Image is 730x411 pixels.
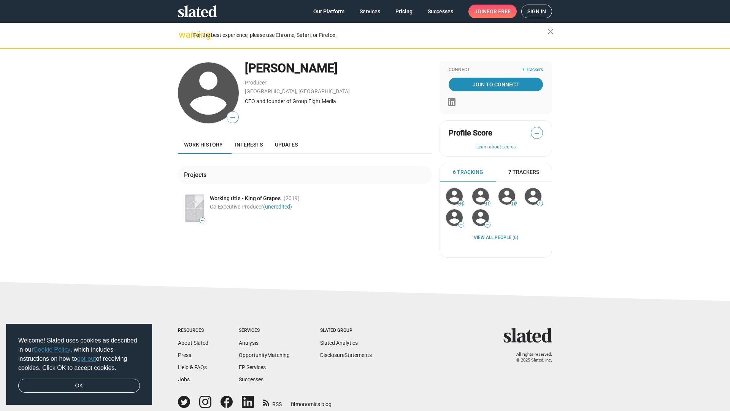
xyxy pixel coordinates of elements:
[522,67,543,73] span: 7 Trackers
[474,235,518,241] a: View all People (6)
[200,218,205,223] span: —
[485,223,490,227] span: —
[428,5,453,18] span: Successes
[449,144,543,150] button: Learn about scores
[453,169,483,176] span: 6 Tracking
[307,5,351,18] a: Our Platform
[178,135,229,154] a: Work history
[508,169,539,176] span: 7 Trackers
[531,128,543,138] span: —
[320,340,358,346] a: Slated Analytics
[450,78,541,91] span: Join To Connect
[229,135,269,154] a: Interests
[459,223,464,227] span: —
[537,201,543,206] span: 1
[184,142,223,148] span: Work history
[511,201,516,206] span: 18
[178,352,191,358] a: Press
[360,5,380,18] span: Services
[354,5,386,18] a: Services
[284,195,300,202] span: (2019 )
[235,142,263,148] span: Interests
[239,340,259,346] a: Analysis
[245,80,267,86] a: Producer
[291,401,300,407] span: film
[18,336,140,373] span: Welcome! Slated uses cookies as described in our , which includes instructions on how to of recei...
[269,135,304,154] a: Updates
[245,98,432,105] div: CEO and founder of Group Eight Media
[184,171,209,179] div: Projects
[521,5,552,18] a: Sign in
[227,113,238,123] span: —
[422,5,459,18] a: Successes
[449,67,543,73] div: Connect
[178,364,207,370] a: Help & FAQs
[178,376,190,382] a: Jobs
[178,340,208,346] a: About Slated
[487,5,511,18] span: for free
[474,5,511,18] span: Join
[395,5,413,18] span: Pricing
[263,396,282,408] a: RSS
[313,5,344,18] span: Our Platform
[527,5,546,18] span: Sign in
[546,27,555,36] mat-icon: close
[389,5,419,18] a: Pricing
[468,5,517,18] a: Joinfor free
[508,352,552,363] p: All rights reserved. © 2025 Slated, Inc.
[275,142,298,148] span: Updates
[193,30,547,40] div: For the best experience, please use Chrome, Safari, or Firefox.
[18,379,140,393] a: dismiss cookie message
[210,204,292,210] span: Co-Executive Producer
[245,88,350,94] a: [GEOGRAPHIC_DATA], [GEOGRAPHIC_DATA]
[77,355,96,362] a: opt-out
[263,204,292,210] a: (uncredited)
[33,346,70,353] a: Cookie Policy
[239,376,263,382] a: Successes
[239,364,266,370] a: EP Services
[320,352,372,358] a: DisclosureStatements
[179,30,188,39] mat-icon: warning
[291,395,332,408] a: filmonomics blog
[178,328,208,334] div: Resources
[239,352,290,358] a: OpportunityMatching
[239,328,290,334] div: Services
[6,324,152,405] div: cookieconsent
[449,78,543,91] a: Join To Connect
[320,328,372,334] div: Slated Group
[485,201,490,206] span: 41
[449,128,492,138] span: Profile Score
[459,201,464,206] span: 44
[245,60,432,76] div: [PERSON_NAME]
[210,195,281,202] span: Working title - King of Grapes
